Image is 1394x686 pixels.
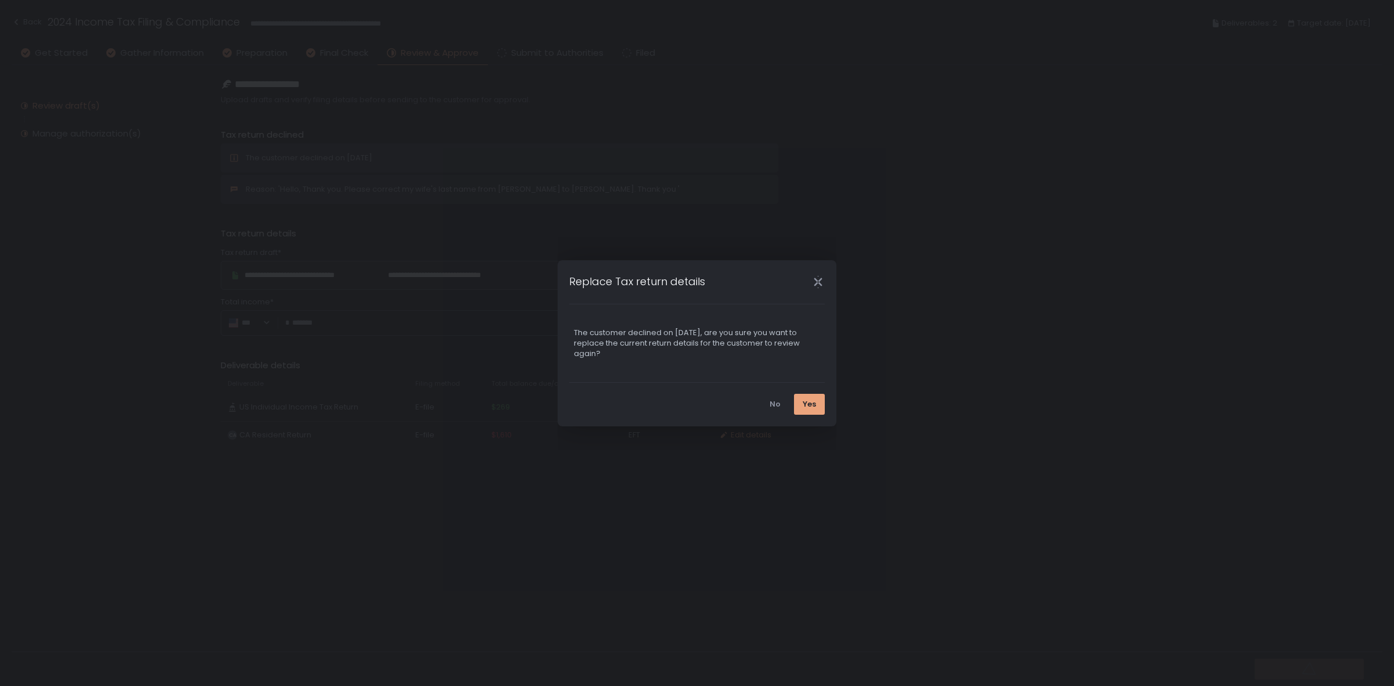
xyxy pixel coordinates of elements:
[574,328,820,359] div: The customer declined on [DATE], are you sure you want to replace the current return details for ...
[569,274,705,289] h1: Replace Tax return details
[803,399,816,410] div: Yes
[799,275,836,289] div: Close
[761,394,789,415] button: No
[794,394,825,415] button: Yes
[770,399,781,410] div: No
